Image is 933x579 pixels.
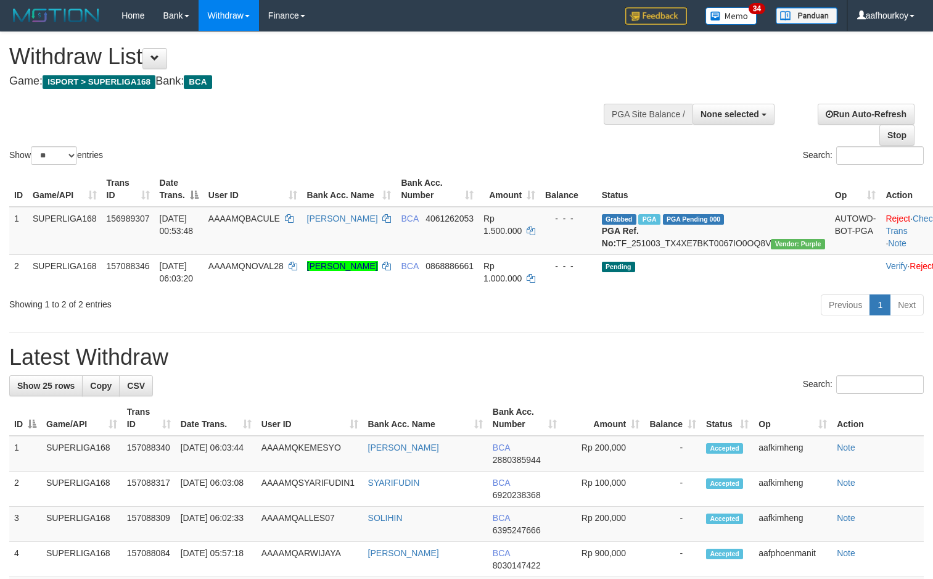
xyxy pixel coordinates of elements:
td: 1 [9,207,28,255]
td: 1 [9,436,41,472]
th: ID: activate to sort column descending [9,401,41,436]
a: Note [837,443,855,452]
td: [DATE] 06:02:33 [176,507,257,542]
td: aafkimheng [754,436,832,472]
span: Rp 1.500.000 [483,214,522,236]
a: Note [888,238,906,248]
a: [PERSON_NAME] [307,261,378,271]
th: Action [832,401,924,436]
a: Verify [886,261,907,271]
span: Accepted [706,549,743,559]
span: ISPORT > SUPERLIGA168 [43,75,155,89]
th: Bank Acc. Number: activate to sort column ascending [488,401,562,436]
input: Search: [836,375,924,394]
th: Balance [540,172,597,207]
th: Op: activate to sort column ascending [830,172,881,207]
h1: Withdraw List [9,44,610,69]
td: Rp 100,000 [562,472,644,507]
td: SUPERLIGA168 [41,507,122,542]
span: Copy 4061262053 to clipboard [425,214,474,223]
button: None selected [693,104,775,125]
select: Showentries [31,146,77,165]
div: PGA Site Balance / [604,104,693,125]
td: Rp 200,000 [562,436,644,472]
th: Amount: activate to sort column ascending [562,401,644,436]
span: BCA [493,513,510,523]
span: Rp 1.000.000 [483,261,522,283]
td: - [644,436,701,472]
b: PGA Ref. No: [602,226,639,248]
span: [DATE] 06:03:20 [160,261,194,283]
th: Bank Acc. Name: activate to sort column ascending [302,172,397,207]
td: SUPERLIGA168 [28,207,102,255]
a: Previous [821,294,870,315]
td: 157088340 [122,436,176,472]
td: [DATE] 05:57:18 [176,542,257,577]
th: Game/API: activate to sort column ascending [28,172,102,207]
div: - - - [545,212,592,225]
td: SUPERLIGA168 [28,254,102,289]
span: 157088346 [107,261,150,271]
img: Button%20Memo.svg [705,7,757,25]
a: 1 [869,294,890,315]
a: Copy [82,375,120,396]
a: Show 25 rows [9,375,83,396]
td: [DATE] 06:03:44 [176,436,257,472]
span: BCA [401,214,418,223]
a: Note [837,548,855,558]
td: 157088317 [122,472,176,507]
span: Vendor URL: https://trx4.1velocity.biz [771,239,824,249]
span: AAAAMQNOVAL28 [208,261,284,271]
td: 157088084 [122,542,176,577]
td: SUPERLIGA168 [41,542,122,577]
td: aafkimheng [754,472,832,507]
a: Run Auto-Refresh [818,104,915,125]
th: Balance: activate to sort column ascending [644,401,701,436]
td: SUPERLIGA168 [41,436,122,472]
span: [DATE] 00:53:48 [160,214,194,236]
a: Stop [879,125,915,146]
span: 156989307 [107,214,150,223]
h4: Game: Bank: [9,75,610,88]
th: Amount: activate to sort column ascending [479,172,540,207]
span: Copy 6395247666 to clipboard [493,525,541,535]
th: Trans ID: activate to sort column ascending [122,401,176,436]
td: - [644,472,701,507]
div: - - - [545,260,592,272]
th: Game/API: activate to sort column ascending [41,401,122,436]
td: Rp 900,000 [562,542,644,577]
span: Grabbed [602,214,636,225]
span: Accepted [706,514,743,524]
td: 2 [9,472,41,507]
span: Copy [90,381,112,391]
span: Pending [602,262,635,272]
td: TF_251003_TX4XE7BKT0067IO0OQ8V [597,207,830,255]
a: Reject [886,214,910,223]
a: SOLIHIN [368,513,403,523]
img: MOTION_logo.png [9,6,103,25]
th: Bank Acc. Name: activate to sort column ascending [363,401,488,436]
label: Show entries [9,146,103,165]
th: Op: activate to sort column ascending [754,401,832,436]
a: Next [890,294,924,315]
td: 2 [9,254,28,289]
span: Show 25 rows [17,381,75,391]
label: Search: [803,375,924,394]
a: [PERSON_NAME] [368,548,439,558]
span: BCA [493,443,510,452]
td: AAAAMQARWIJAYA [257,542,363,577]
span: 34 [749,3,765,14]
span: PGA Pending [663,214,725,225]
a: [PERSON_NAME] [307,214,378,223]
a: Note [837,478,855,488]
a: Note [837,513,855,523]
th: User ID: activate to sort column ascending [203,172,302,207]
td: 157088309 [122,507,176,542]
td: aafphoenmanit [754,542,832,577]
td: 3 [9,507,41,542]
input: Search: [836,146,924,165]
td: - [644,507,701,542]
span: Copy 2880385944 to clipboard [493,455,541,465]
span: BCA [493,478,510,488]
th: Date Trans.: activate to sort column ascending [176,401,257,436]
